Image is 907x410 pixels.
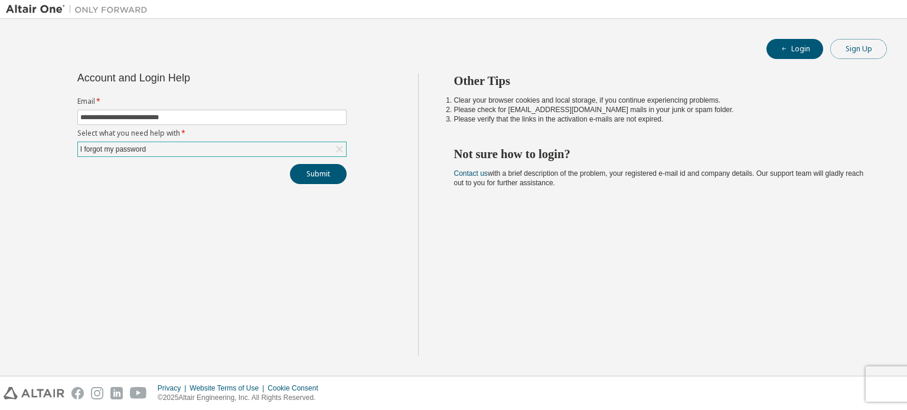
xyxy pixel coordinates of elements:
div: Privacy [158,383,190,393]
img: Altair One [6,4,154,15]
h2: Other Tips [454,73,866,88]
button: Login [766,39,823,59]
p: © 2025 Altair Engineering, Inc. All Rights Reserved. [158,393,325,403]
div: Cookie Consent [267,383,325,393]
label: Email [77,97,347,106]
div: I forgot my password [79,143,148,156]
a: Contact us [454,169,488,178]
div: Website Terms of Use [190,383,267,393]
img: altair_logo.svg [4,387,64,399]
h2: Not sure how to login? [454,146,866,162]
div: I forgot my password [78,142,346,156]
li: Clear your browser cookies and local storage, if you continue experiencing problems. [454,96,866,105]
img: facebook.svg [71,387,84,399]
img: instagram.svg [91,387,103,399]
label: Select what you need help with [77,129,347,138]
li: Please verify that the links in the activation e-mails are not expired. [454,114,866,124]
li: Please check for [EMAIL_ADDRESS][DOMAIN_NAME] mails in your junk or spam folder. [454,105,866,114]
img: linkedin.svg [110,387,123,399]
button: Sign Up [830,39,887,59]
div: Account and Login Help [77,73,293,83]
button: Submit [290,164,347,184]
span: with a brief description of the problem, your registered e-mail id and company details. Our suppo... [454,169,864,187]
img: youtube.svg [130,387,147,399]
